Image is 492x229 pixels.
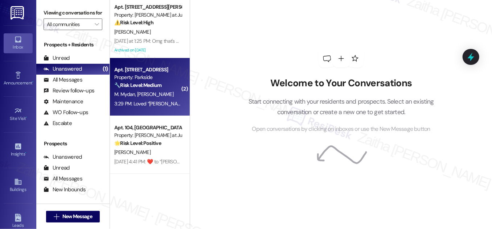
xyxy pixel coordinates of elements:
a: Insights • [4,140,33,160]
div: [DATE] 4:41 PM: ​❤️​ to “ [PERSON_NAME] ([PERSON_NAME] at June Road): You're welcome, [PERSON_NAM... [114,158,423,165]
strong: ⚠️ Risk Level: High [114,19,153,26]
span: • [26,115,27,120]
label: Viewing conversations for [44,7,102,18]
div: [DATE] at 1:25 PM: Omg that's a lot. [114,38,186,44]
div: Unanswered [44,65,82,73]
span: M. Mydan [114,91,137,97]
input: All communities [47,18,91,30]
span: • [25,150,26,155]
div: Prospects [36,140,110,147]
a: Buildings [4,176,33,195]
div: Unread [44,54,70,62]
button: New Message [46,211,100,222]
div: All Messages [44,76,82,84]
div: Unread [44,164,70,172]
strong: 🔧 Risk Level: Medium [114,82,161,88]
h2: Welcome to Your Conversations [237,78,445,89]
span: [PERSON_NAME] [114,29,151,35]
span: [PERSON_NAME] [114,149,151,155]
div: Maintenance [44,98,83,105]
strong: 🌟 Risk Level: Positive [114,140,161,146]
span: • [32,79,33,84]
span: New Message [62,213,92,220]
i:  [95,21,99,27]
div: Review follow-ups [44,87,94,95]
a: Inbox [4,33,33,53]
div: New Inbounds [44,186,86,193]
div: Apt. [STREET_ADDRESS] [114,66,181,74]
span: [PERSON_NAME] [137,91,173,97]
div: Property: [PERSON_NAME] at June Road [114,132,181,139]
div: 3:29 PM: Loved “[PERSON_NAME] (Parkside): Happy to help! I just got a response from the team. [PE... [114,100,458,107]
div: Apt. 104, [GEOGRAPHIC_DATA][PERSON_NAME] at June Road 2 [114,124,181,132]
div: Prospects + Residents [36,41,110,49]
div: Escalate [44,120,72,127]
div: (1) [101,63,110,75]
div: Apt. [STREET_ADDRESS][PERSON_NAME] [114,3,181,11]
span: Open conversations by clicking on inboxes or use the New Message button [252,125,430,134]
div: Unanswered [44,153,82,161]
div: WO Follow-ups [44,109,88,116]
i:  [54,214,59,220]
p: Start connecting with your residents and prospects. Select an existing conversation or create a n... [237,96,445,117]
div: All Messages [44,175,82,183]
a: Site Visit • [4,105,33,124]
div: Property: [PERSON_NAME] at June Road [114,11,181,19]
div: Property: Parkside [114,74,181,81]
img: ResiDesk Logo [11,6,25,20]
div: Archived on [DATE] [114,46,182,55]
